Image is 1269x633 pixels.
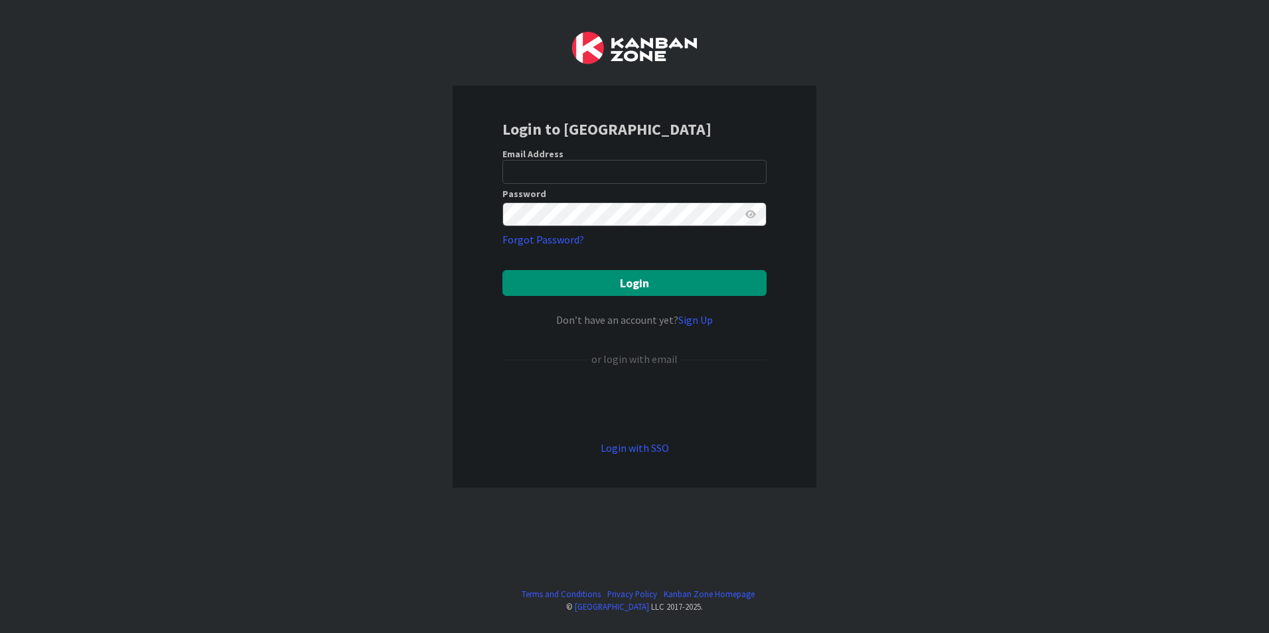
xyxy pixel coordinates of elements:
[502,232,584,247] a: Forgot Password?
[502,148,563,160] label: Email Address
[664,588,755,600] a: Kanban Zone Homepage
[678,313,713,326] a: Sign Up
[572,32,697,64] img: Kanban Zone
[588,351,681,367] div: or login with email
[502,189,546,198] label: Password
[601,441,669,455] a: Login with SSO
[522,588,601,600] a: Terms and Conditions
[515,600,755,613] div: © LLC 2017- 2025 .
[607,588,657,600] a: Privacy Policy
[502,312,767,328] div: Don’t have an account yet?
[502,119,711,139] b: Login to [GEOGRAPHIC_DATA]
[496,389,773,418] iframe: Sign in with Google Button
[502,270,767,296] button: Login
[575,601,649,612] a: [GEOGRAPHIC_DATA]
